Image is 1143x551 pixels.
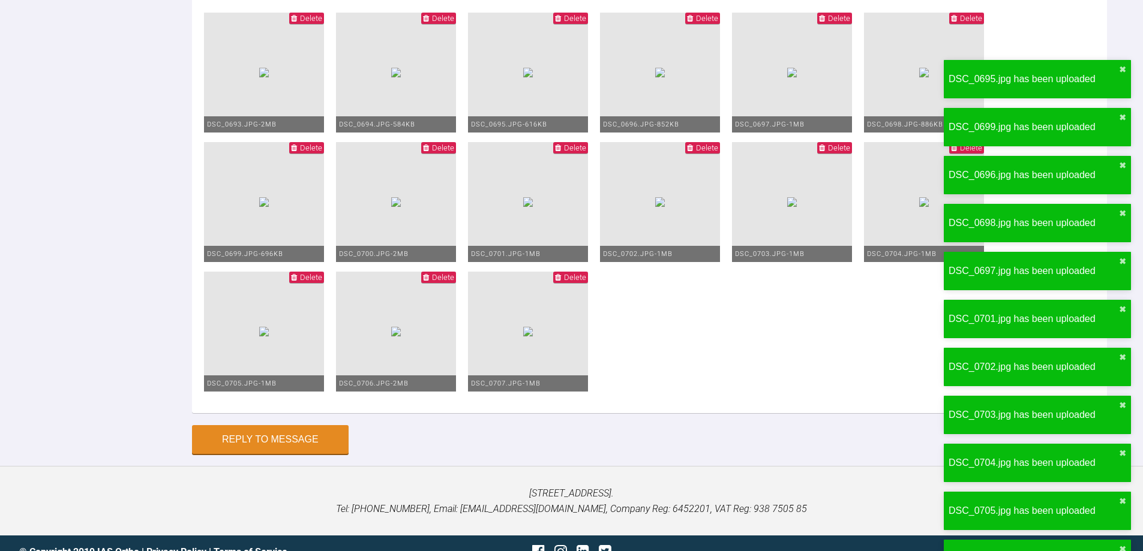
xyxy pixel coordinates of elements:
p: [STREET_ADDRESS]. Tel: [PHONE_NUMBER], Email: [EMAIL_ADDRESS][DOMAIN_NAME], Company Reg: 6452201,... [19,486,1124,516]
span: DSC_0707.jpg - 1MB [471,380,541,387]
span: Delete [432,273,454,282]
span: Delete [300,14,322,23]
span: DSC_0695.jpg - 616KB [471,121,547,128]
img: cc6ccd2e-e8be-49f7-aa6a-052d36f4dde4 [259,197,269,207]
span: DSC_0702.jpg - 1MB [603,250,673,258]
button: close [1119,353,1126,362]
button: Reply to Message [192,425,349,454]
div: DSC_0703.jpg has been uploaded [949,407,1119,423]
div: DSC_0704.jpg has been uploaded [949,455,1119,471]
span: Delete [696,14,718,23]
span: Delete [564,273,586,282]
span: DSC_0697.jpg - 1MB [735,121,805,128]
img: 7614b976-64a6-4ce1-bb5b-5860c396e732 [655,68,665,77]
button: close [1119,209,1126,218]
span: DSC_0700.jpg - 2MB [339,250,409,258]
span: Delete [300,143,322,152]
div: DSC_0697.jpg has been uploaded [949,263,1119,279]
div: DSC_0696.jpg has been uploaded [949,167,1119,183]
span: Delete [300,273,322,282]
span: DSC_0705.jpg - 1MB [207,380,277,387]
img: 2f87a8f8-886a-40e9-9cd8-b7e200926043 [523,68,533,77]
span: Delete [564,143,586,152]
img: a9e651c6-528b-464b-ac5f-084b97e675ac [391,68,401,77]
img: 488698ca-a094-4741-8fd8-a0030f6b16e0 [523,327,533,336]
img: 795b3811-ce42-4213-a603-4f454d6bd914 [787,68,797,77]
span: DSC_0706.jpg - 2MB [339,380,409,387]
span: DSC_0699.jpg - 696KB [207,250,283,258]
span: DSC_0694.jpg - 584KB [339,121,415,128]
span: Delete [432,14,454,23]
span: Delete [564,14,586,23]
img: 64b8d15b-fd91-40d8-8c22-f5e0136fa142 [391,197,401,207]
div: DSC_0699.jpg has been uploaded [949,119,1119,135]
span: DSC_0698.jpg - 886KB [867,121,943,128]
div: DSC_0705.jpg has been uploaded [949,503,1119,519]
img: 55702188-bae0-41b8-bbc0-e9a1ec24b9d2 [523,197,533,207]
img: 97c83c1c-2e16-41e9-834f-0f29fff9c57f [919,68,929,77]
span: DSC_0693.jpg - 2MB [207,121,277,128]
div: DSC_0698.jpg has been uploaded [949,215,1119,231]
button: close [1119,257,1126,266]
span: DSC_0704.jpg - 1MB [867,250,937,258]
img: 7168fa2d-afa1-4004-bf21-81402cb012ea [259,68,269,77]
img: face19b2-75c2-4c72-a1d4-607fb36e2463 [391,327,401,336]
button: close [1119,496,1126,506]
div: DSC_0701.jpg has been uploaded [949,311,1119,327]
span: DSC_0696.jpg - 852KB [603,121,679,128]
img: fe51a16b-fb7f-4da5-8a95-ddebf981af5d [919,197,929,207]
button: close [1119,161,1126,170]
button: close [1119,305,1126,314]
span: Delete [696,143,718,152]
img: a444b948-c444-446f-b9cb-51f0e4b4bded [259,327,269,336]
span: Delete [828,14,850,23]
span: DSC_0701.jpg - 1MB [471,250,541,258]
span: DSC_0703.jpg - 1MB [735,250,805,258]
div: DSC_0695.jpg has been uploaded [949,71,1119,87]
button: close [1119,401,1126,410]
img: aeec3aa2-28e2-411e-9594-a3f828ae2b34 [787,197,797,207]
button: close [1119,113,1126,122]
span: Delete [432,143,454,152]
button: close [1119,65,1126,74]
span: Delete [828,143,850,152]
div: DSC_0702.jpg has been uploaded [949,359,1119,375]
button: close [1119,448,1126,458]
img: 79e0e548-0a83-4468-b784-62f962dfbb82 [655,197,665,207]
